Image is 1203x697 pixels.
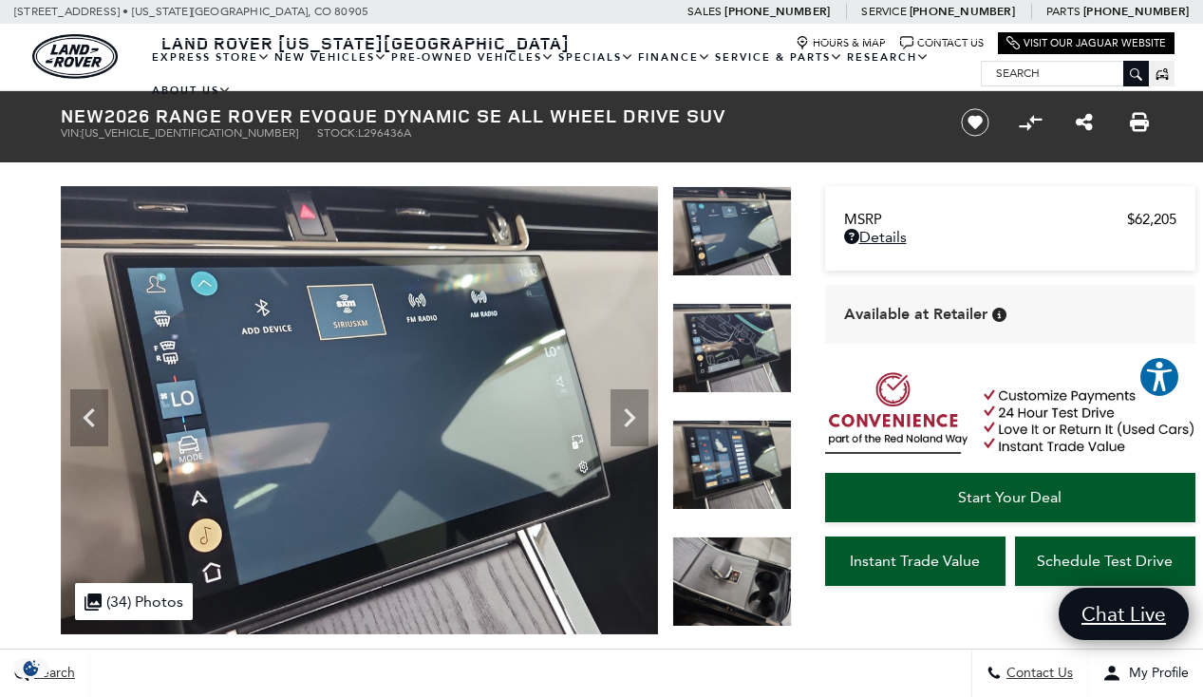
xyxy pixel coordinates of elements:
img: Opt-Out Icon [9,658,53,678]
span: L296436A [358,126,411,140]
span: VIN: [61,126,82,140]
a: New Vehicles [273,41,389,74]
span: Parts [1046,5,1081,18]
span: Available at Retailer [844,304,987,325]
a: Instant Trade Value [825,537,1006,586]
a: Specials [556,41,636,74]
span: Start Your Deal [958,488,1062,506]
span: Instant Trade Value [850,552,980,570]
a: EXPRESS STORE [150,41,273,74]
a: Finance [636,41,713,74]
nav: Main Navigation [150,41,981,107]
a: MSRP $62,205 [844,211,1176,228]
a: Chat Live [1059,588,1189,640]
button: Compare Vehicle [1016,108,1044,137]
span: $62,205 [1127,211,1176,228]
a: [PHONE_NUMBER] [1083,4,1189,19]
aside: Accessibility Help Desk [1138,356,1180,402]
a: Details [844,228,1176,246]
a: Land Rover [US_STATE][GEOGRAPHIC_DATA] [150,31,581,54]
a: Visit Our Jaguar Website [1006,36,1166,50]
div: Previous [70,389,108,446]
div: (34) Photos [75,583,193,620]
div: Vehicle is in stock and ready for immediate delivery. Due to demand, availability is subject to c... [992,308,1006,322]
button: Save vehicle [954,107,996,138]
span: Sales [687,5,722,18]
a: Start Your Deal [825,473,1195,522]
a: Pre-Owned Vehicles [389,41,556,74]
div: Next [611,389,648,446]
a: land-rover [32,34,118,79]
a: Research [845,41,931,74]
section: Click to Open Cookie Consent Modal [9,658,53,678]
a: [PHONE_NUMBER] [724,4,830,19]
a: Share this New 2026 Range Rover Evoque Dynamic SE All Wheel Drive SUV [1076,111,1093,134]
span: MSRP [844,211,1127,228]
span: My Profile [1121,666,1189,682]
img: New 2026 Tribeca Blue LAND ROVER Dynamic SE image 21 [61,186,658,634]
span: Service [861,5,906,18]
img: New 2026 Tribeca Blue LAND ROVER Dynamic SE image 24 [672,537,792,627]
img: New 2026 Tribeca Blue LAND ROVER Dynamic SE image 22 [672,303,792,393]
button: Explore your accessibility options [1138,356,1180,398]
a: Hours & Map [796,36,886,50]
a: [PHONE_NUMBER] [910,4,1015,19]
strong: New [61,103,104,128]
a: [STREET_ADDRESS] • [US_STATE][GEOGRAPHIC_DATA], CO 80905 [14,5,368,18]
a: Print this New 2026 Range Rover Evoque Dynamic SE All Wheel Drive SUV [1130,111,1149,134]
img: New 2026 Tribeca Blue LAND ROVER Dynamic SE image 23 [672,420,792,510]
a: About Us [150,74,234,107]
span: [US_VEHICLE_IDENTIFICATION_NUMBER] [82,126,298,140]
span: Chat Live [1072,601,1175,627]
span: Schedule Test Drive [1037,552,1173,570]
span: Land Rover [US_STATE][GEOGRAPHIC_DATA] [161,31,570,54]
span: Stock: [317,126,358,140]
button: Open user profile menu [1088,650,1203,697]
img: New 2026 Tribeca Blue LAND ROVER Dynamic SE image 21 [672,186,792,276]
a: Contact Us [900,36,984,50]
span: Contact Us [1002,666,1073,682]
h1: 2026 Range Rover Evoque Dynamic SE All Wheel Drive SUV [61,105,930,126]
img: Land Rover [32,34,118,79]
a: Schedule Test Drive [1015,537,1195,586]
input: Search [982,62,1148,85]
a: Service & Parts [713,41,845,74]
